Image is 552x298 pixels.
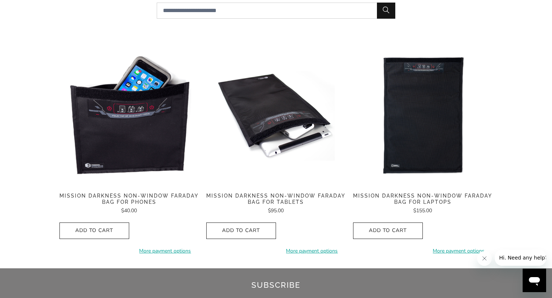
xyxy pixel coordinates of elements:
[377,3,395,19] button: Search
[361,228,415,234] span: Add to Cart
[59,222,129,239] button: Add to Cart
[115,279,437,291] h2: Subscribe
[353,193,493,205] span: Mission Darkness Non-Window Faraday Bag for Laptops
[121,207,137,214] span: $40.00
[214,228,268,234] span: Add to Cart
[353,46,493,185] a: Mission Darkness Non-Window Faraday Bag for Laptops Mission Darkness Non-Window Faraday Bag for L...
[206,193,346,215] a: Mission Darkness Non-Window Faraday Bag for Tablets $95.00
[157,3,395,19] input: Search...
[278,247,346,255] a: More payment options
[131,247,199,255] a: More payment options
[206,222,276,239] button: Add to Cart
[4,5,53,11] span: Hi. Need any help?
[353,46,493,185] img: Mission Darkness Non-Window Faraday Bag for Laptops
[495,250,546,266] iframe: Message from company
[206,46,346,185] img: Mission Darkness Non-Window Faraday Bag for Tablets
[59,193,199,215] a: Mission Darkness Non-Window Faraday Bag for Phones $40.00
[268,207,284,214] span: $95.00
[206,46,346,185] a: Mission Darkness Non-Window Faraday Bag for Tablets Mission Darkness Non-Window Faraday Bag for T...
[413,207,432,214] span: $155.00
[59,46,199,185] a: Mission Darkness Non-Window Faraday Bag for Phones Mission Darkness Non-Window Faraday Bag for Ph...
[523,269,546,292] iframe: Button to launch messaging window
[59,193,199,205] span: Mission Darkness Non-Window Faraday Bag for Phones
[206,193,346,205] span: Mission Darkness Non-Window Faraday Bag for Tablets
[67,228,121,234] span: Add to Cart
[477,251,492,266] iframe: Close message
[59,46,199,185] img: Mission Darkness Non-Window Faraday Bag for Phones
[353,222,423,239] button: Add to Cart
[425,247,493,255] a: More payment options
[353,193,493,215] a: Mission Darkness Non-Window Faraday Bag for Laptops $155.00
